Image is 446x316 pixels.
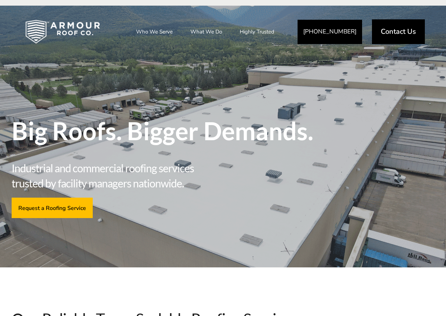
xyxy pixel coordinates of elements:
[12,118,435,143] span: Big Roofs. Bigger Demands.
[372,19,425,44] a: Contact Us
[14,14,111,49] img: Industrial and Commercial Roofing Company | Armour Roof Co.
[298,20,362,44] a: [PHONE_NUMBER]
[18,204,86,211] span: Request a Roofing Service
[129,23,180,41] a: Who We Serve
[12,161,223,191] span: Industrial and commercial roofing services trusted by facility managers nationwide.
[183,23,229,41] a: What We Do
[381,28,416,35] span: Contact Us
[12,198,93,218] a: Request a Roofing Service
[233,23,281,41] a: Highly Trusted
